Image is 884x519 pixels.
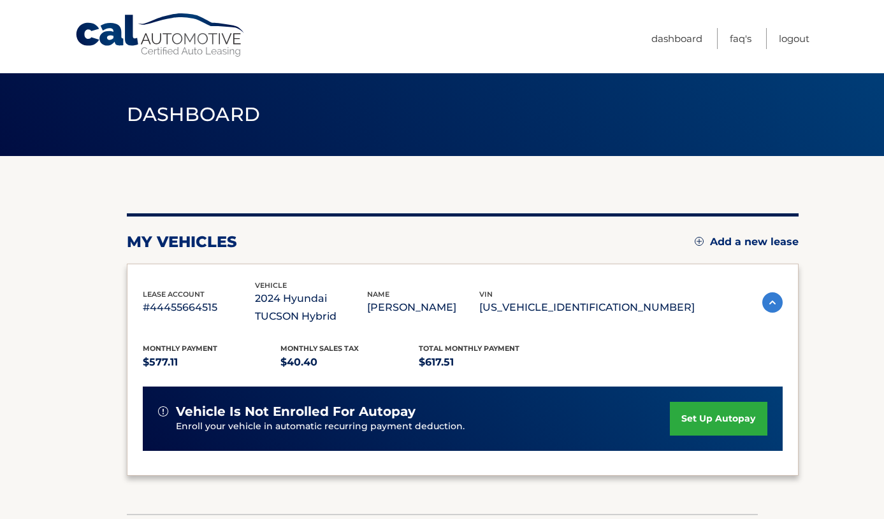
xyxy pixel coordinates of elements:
[280,353,419,371] p: $40.40
[255,290,367,325] p: 2024 Hyundai TUCSON Hybrid
[127,232,237,252] h2: my vehicles
[695,237,704,246] img: add.svg
[419,344,519,353] span: Total Monthly Payment
[419,353,557,371] p: $617.51
[479,290,493,299] span: vin
[367,299,479,316] p: [PERSON_NAME]
[730,28,751,49] a: FAQ's
[127,103,261,126] span: Dashboard
[143,353,281,371] p: $577.11
[670,402,767,436] a: set up autopay
[255,281,287,290] span: vehicle
[280,344,359,353] span: Monthly sales Tax
[779,28,809,49] a: Logout
[367,290,389,299] span: name
[158,406,168,416] img: alert-white.svg
[143,290,205,299] span: lease account
[651,28,702,49] a: Dashboard
[479,299,695,316] p: [US_VEHICLE_IDENTIFICATION_NUMBER]
[176,404,416,420] span: vehicle is not enrolled for autopay
[762,292,783,313] img: accordion-active.svg
[143,344,217,353] span: Monthly Payment
[176,420,670,434] p: Enroll your vehicle in automatic recurring payment deduction.
[695,236,799,248] a: Add a new lease
[143,299,255,316] p: #44455664515
[75,13,247,58] a: Cal Automotive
